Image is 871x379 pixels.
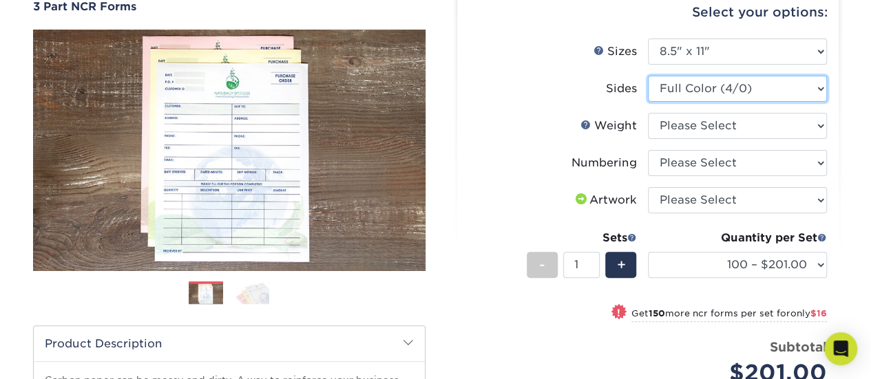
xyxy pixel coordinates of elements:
[616,255,625,275] span: +
[790,308,827,318] span: only
[649,308,665,318] strong: 150
[189,282,223,306] img: NCR Forms 01
[810,308,827,318] span: $16
[33,14,426,285] img: 3 Part NCR Forms 01
[606,80,637,97] div: Sides
[539,255,545,275] span: -
[648,230,827,246] div: Quantity per Set
[617,305,620,320] span: !
[594,43,637,60] div: Sizes
[580,118,637,134] div: Weight
[235,281,269,305] img: NCR Forms 02
[571,155,637,171] div: Numbering
[34,326,425,361] h2: Product Description
[631,308,827,322] small: Get more ncr forms per set for
[770,339,827,354] strong: Subtotal
[573,192,637,208] div: Artwork
[824,332,857,365] div: Open Intercom Messenger
[527,230,637,246] div: Sets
